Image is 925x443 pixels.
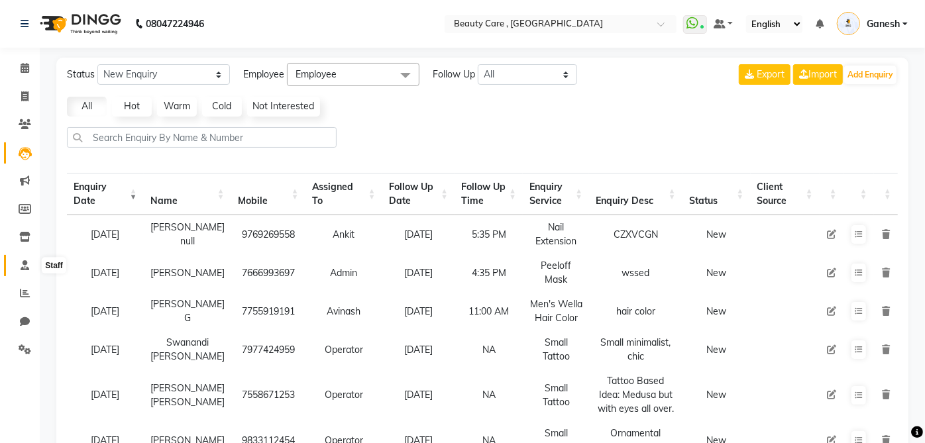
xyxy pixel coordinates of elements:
td: NA [455,369,523,421]
td: New [682,215,751,254]
span: Export [757,68,785,80]
th: Follow Up Time : activate to sort column ascending [455,173,523,215]
td: [DATE] [67,330,144,369]
td: New [682,369,751,421]
td: [PERSON_NAME] [144,254,231,292]
th: Status: activate to sort column ascending [682,173,751,215]
div: Tattoo Based Idea: Medusa but with eyes all over. [596,374,676,416]
th: Enquiry Service : activate to sort column ascending [523,173,589,215]
span: Employee [243,68,284,81]
td: [DATE] [382,369,455,421]
td: 9769269558 [231,215,305,254]
td: 11:00 AM [455,292,523,330]
td: 7666993697 [231,254,305,292]
td: [DATE] [67,369,144,421]
b: 08047224946 [146,5,204,42]
a: Warm [157,97,197,117]
td: New [682,292,751,330]
a: Not Interested [247,97,320,117]
a: All [67,97,107,117]
td: [PERSON_NAME] G [144,292,231,330]
span: Status [67,68,95,81]
button: Add Enquiry [844,66,897,84]
img: Ganesh [837,12,860,35]
td: Nail Extension [523,215,589,254]
div: hair color [596,305,676,319]
th: Assigned To : activate to sort column ascending [305,173,382,215]
th: : activate to sort column ascending [820,173,843,215]
td: Small Tattoo [523,369,589,421]
td: [DATE] [67,254,144,292]
td: Admin [305,254,382,292]
td: Small Tattoo [523,330,589,369]
td: Swanandi [PERSON_NAME] [144,330,231,369]
th: Client Source: activate to sort column ascending [751,173,820,215]
td: [DATE] [67,292,144,330]
td: Operator [305,369,382,421]
button: Export [739,64,790,85]
td: [DATE] [382,215,455,254]
a: Hot [112,97,152,117]
a: Import [793,64,843,85]
td: Operator [305,330,382,369]
th: : activate to sort column ascending [843,173,874,215]
td: New [682,254,751,292]
td: Ankit [305,215,382,254]
td: [PERSON_NAME] [PERSON_NAME] [144,369,231,421]
td: [PERSON_NAME] null [144,215,231,254]
span: Employee [296,68,337,80]
td: [DATE] [67,215,144,254]
th: Mobile : activate to sort column ascending [231,173,305,215]
span: Ganesh [867,17,900,31]
td: Peeloff Mask [523,254,589,292]
div: CZXVCGN [596,228,676,242]
td: 7977424959 [231,330,305,369]
td: Men's Wella Hair Color [523,292,589,330]
td: NA [455,330,523,369]
td: 7558671253 [231,369,305,421]
th: Follow Up Date: activate to sort column ascending [382,173,455,215]
td: [DATE] [382,292,455,330]
div: Small minimalist, chic [596,336,676,364]
th: : activate to sort column ascending [874,173,898,215]
span: Follow Up [433,68,475,81]
a: Cold [202,97,242,117]
th: Enquiry Date: activate to sort column ascending [67,173,144,215]
td: 7755919191 [231,292,305,330]
div: Staff [42,258,66,273]
th: Enquiry Desc: activate to sort column ascending [589,173,682,215]
div: wssed [596,266,676,280]
td: 4:35 PM [455,254,523,292]
img: logo [34,5,125,42]
td: 5:35 PM [455,215,523,254]
input: Search Enquiry By Name & Number [67,127,337,148]
td: New [682,330,751,369]
td: Avinash [305,292,382,330]
th: Name: activate to sort column ascending [144,173,231,215]
td: [DATE] [382,254,455,292]
td: [DATE] [382,330,455,369]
